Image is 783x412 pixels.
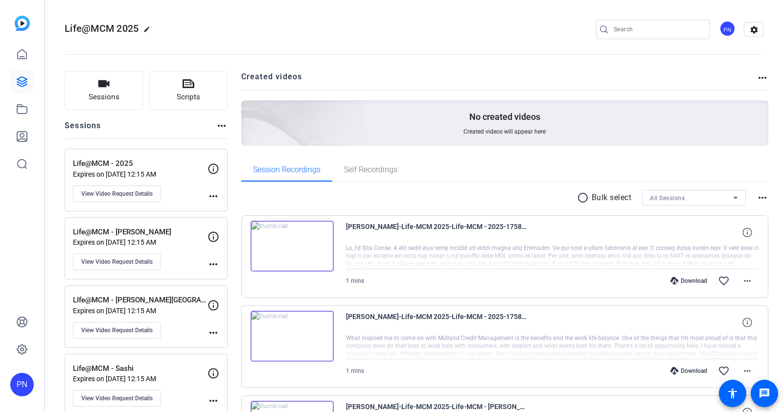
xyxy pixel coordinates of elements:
span: Life@MCM 2025 [65,23,138,34]
p: Bulk select [592,192,632,204]
span: 1 mins [346,277,364,284]
button: View Video Request Details [73,253,161,270]
mat-icon: more_horiz [207,395,219,407]
p: No created videos [469,111,540,123]
h2: Sessions [65,120,101,138]
span: View Video Request Details [81,326,153,334]
mat-icon: more_horiz [207,190,219,202]
span: View Video Request Details [81,258,153,266]
button: View Video Request Details [73,390,161,407]
div: Download [666,367,712,375]
h2: Created videos [241,71,757,90]
mat-icon: favorite_border [718,365,730,377]
p: LIfe@MCM - [PERSON_NAME][GEOGRAPHIC_DATA] [73,295,207,306]
span: [PERSON_NAME]-Life-MCM 2025-Life-MCM - 2025-1758302425670-webcam [346,221,527,244]
span: View Video Request Details [81,394,153,402]
span: All Sessions [650,195,685,202]
div: PN [719,21,736,37]
mat-icon: more_horiz [757,72,768,84]
img: thumb-nail [251,221,334,272]
button: View Video Request Details [73,185,161,202]
p: Expires on [DATE] 12:15 AM [73,238,207,246]
input: Search [614,23,702,35]
span: View Video Request Details [81,190,153,198]
mat-icon: more_horiz [757,192,768,204]
img: Creted videos background [132,3,365,216]
div: Download [666,277,712,285]
p: Life@MCM - [PERSON_NAME] [73,227,207,238]
p: Expires on [DATE] 12:15 AM [73,170,207,178]
img: blue-gradient.svg [15,16,30,31]
span: Created videos will appear here [463,128,546,136]
mat-icon: settings [744,23,764,37]
mat-icon: favorite_border [718,275,730,287]
div: PN [10,373,34,396]
mat-icon: radio_button_unchecked [577,192,592,204]
p: Expires on [DATE] 12:15 AM [73,375,207,383]
span: Scripts [177,92,200,103]
button: Scripts [149,71,228,110]
span: [PERSON_NAME]-Life-MCM 2025-Life-MCM - 2025-1758295780991-webcam [346,311,527,334]
span: 1 mins [346,367,364,374]
span: Session Recordings [253,166,321,174]
mat-icon: edit [143,26,155,38]
p: Life@MCM - 2025 [73,158,207,169]
mat-icon: more_horiz [741,275,753,287]
ngx-avatar: Puneet Nayyar [719,21,737,38]
p: Expires on [DATE] 12:15 AM [73,307,207,315]
mat-icon: more_horiz [207,258,219,270]
p: Life@MCM - Sashi [73,363,207,374]
button: View Video Request Details [73,322,161,339]
mat-icon: more_horiz [741,365,753,377]
mat-icon: accessibility [727,388,738,399]
mat-icon: more_horiz [216,120,228,132]
button: Sessions [65,71,143,110]
mat-icon: more_horiz [207,327,219,339]
span: Sessions [89,92,119,103]
span: Self Recordings [344,166,397,174]
img: thumb-nail [251,311,334,362]
mat-icon: message [759,388,770,399]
